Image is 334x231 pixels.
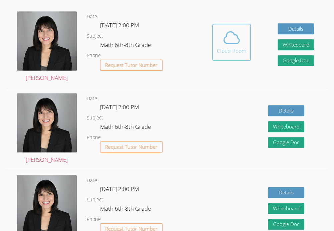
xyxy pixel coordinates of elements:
[217,47,246,55] div: Cloud Room
[278,55,314,66] a: Google Doc
[100,141,162,152] button: Request Tutor Number
[268,105,305,116] a: Details
[87,13,97,21] dt: Date
[105,144,157,149] span: Request Tutor Number
[268,219,305,230] a: Google Doc
[87,95,97,103] dt: Date
[278,23,314,34] a: Details
[17,93,77,152] img: DSC_1773.jpeg
[268,203,305,214] button: Whiteboard
[87,215,101,224] dt: Phone
[100,60,162,71] button: Request Tutor Number
[268,137,305,148] a: Google Doc
[100,122,152,133] dd: Math 6th-8th Grade
[100,185,139,193] span: [DATE] 2:00 PM
[87,52,101,60] dt: Phone
[100,204,152,215] dd: Math 6th-8th Grade
[100,40,152,52] dd: Math 6th-8th Grade
[87,32,103,40] dt: Subject
[87,176,97,185] dt: Date
[100,21,139,29] span: [DATE] 2:00 PM
[17,93,77,165] a: [PERSON_NAME]
[17,11,77,83] a: [PERSON_NAME]
[100,103,139,111] span: [DATE] 2:00 PM
[268,187,305,198] a: Details
[87,196,103,204] dt: Subject
[17,11,77,70] img: DSC_1773.jpeg
[87,133,101,142] dt: Phone
[212,24,251,61] button: Cloud Room
[278,39,314,50] button: Whiteboard
[105,63,157,68] span: Request Tutor Number
[87,114,103,122] dt: Subject
[268,121,305,132] button: Whiteboard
